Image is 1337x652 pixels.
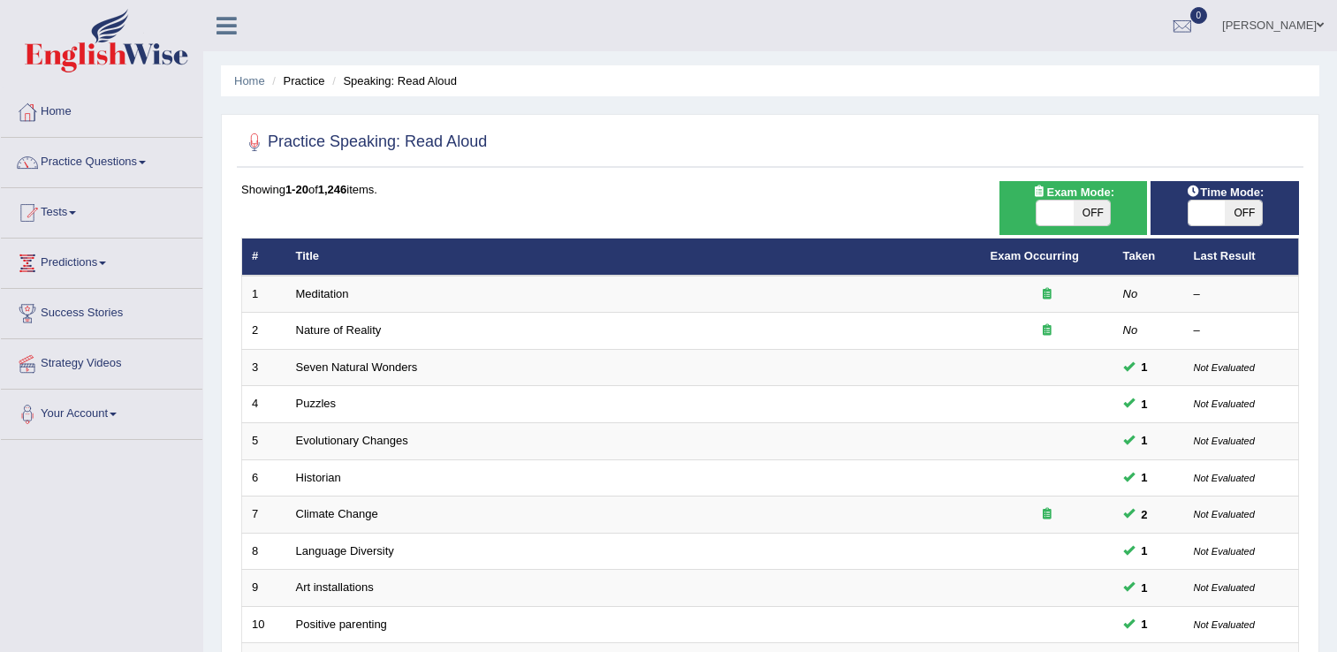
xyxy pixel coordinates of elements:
small: Not Evaluated [1194,582,1255,593]
span: Time Mode: [1179,183,1271,201]
a: Positive parenting [296,618,387,631]
a: Art installations [296,580,374,594]
td: 10 [242,606,286,643]
a: Success Stories [1,289,202,333]
a: Home [1,87,202,132]
a: Meditation [296,287,349,300]
td: 5 [242,423,286,460]
li: Practice [268,72,324,89]
b: 1-20 [285,183,308,196]
small: Not Evaluated [1194,398,1255,409]
h2: Practice Speaking: Read Aloud [241,129,487,155]
a: Evolutionary Changes [296,434,408,447]
th: Taken [1113,239,1184,276]
a: Your Account [1,390,202,434]
td: 6 [242,459,286,497]
a: Language Diversity [296,544,394,557]
a: Exam Occurring [991,249,1079,262]
td: 9 [242,570,286,607]
span: You can still take this question [1135,615,1155,633]
span: 0 [1190,7,1208,24]
small: Not Evaluated [1194,546,1255,557]
span: You can still take this question [1135,542,1155,560]
small: Not Evaluated [1194,436,1255,446]
a: Climate Change [296,507,378,520]
div: Exam occurring question [991,506,1104,523]
em: No [1123,323,1138,337]
td: 2 [242,313,286,350]
td: 1 [242,276,286,313]
small: Not Evaluated [1194,619,1255,630]
a: Nature of Reality [296,323,382,337]
th: Last Result [1184,239,1299,276]
span: You can still take this question [1135,468,1155,487]
th: Title [286,239,981,276]
span: You can still take this question [1135,358,1155,376]
td: 4 [242,386,286,423]
li: Speaking: Read Aloud [328,72,457,89]
small: Not Evaluated [1194,473,1255,483]
div: Exam occurring question [991,322,1104,339]
td: 8 [242,533,286,570]
a: Seven Natural Wonders [296,360,418,374]
a: Tests [1,188,202,232]
small: Not Evaluated [1194,509,1255,519]
span: You can still take this question [1135,431,1155,450]
span: OFF [1074,201,1111,225]
span: You can still take this question [1135,505,1155,524]
small: Not Evaluated [1194,362,1255,373]
div: Showing of items. [241,181,1299,198]
a: Strategy Videos [1,339,202,383]
a: Predictions [1,239,202,283]
span: Exam Mode: [1025,183,1120,201]
td: 7 [242,497,286,534]
div: – [1194,322,1289,339]
span: You can still take this question [1135,579,1155,597]
div: – [1194,286,1289,303]
em: No [1123,287,1138,300]
th: # [242,239,286,276]
div: Exam occurring question [991,286,1104,303]
a: Historian [296,471,341,484]
td: 3 [242,349,286,386]
span: OFF [1225,201,1262,225]
a: Practice Questions [1,138,202,182]
a: Puzzles [296,397,337,410]
a: Home [234,74,265,87]
div: Show exams occurring in exams [999,181,1148,235]
span: You can still take this question [1135,395,1155,413]
b: 1,246 [318,183,347,196]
